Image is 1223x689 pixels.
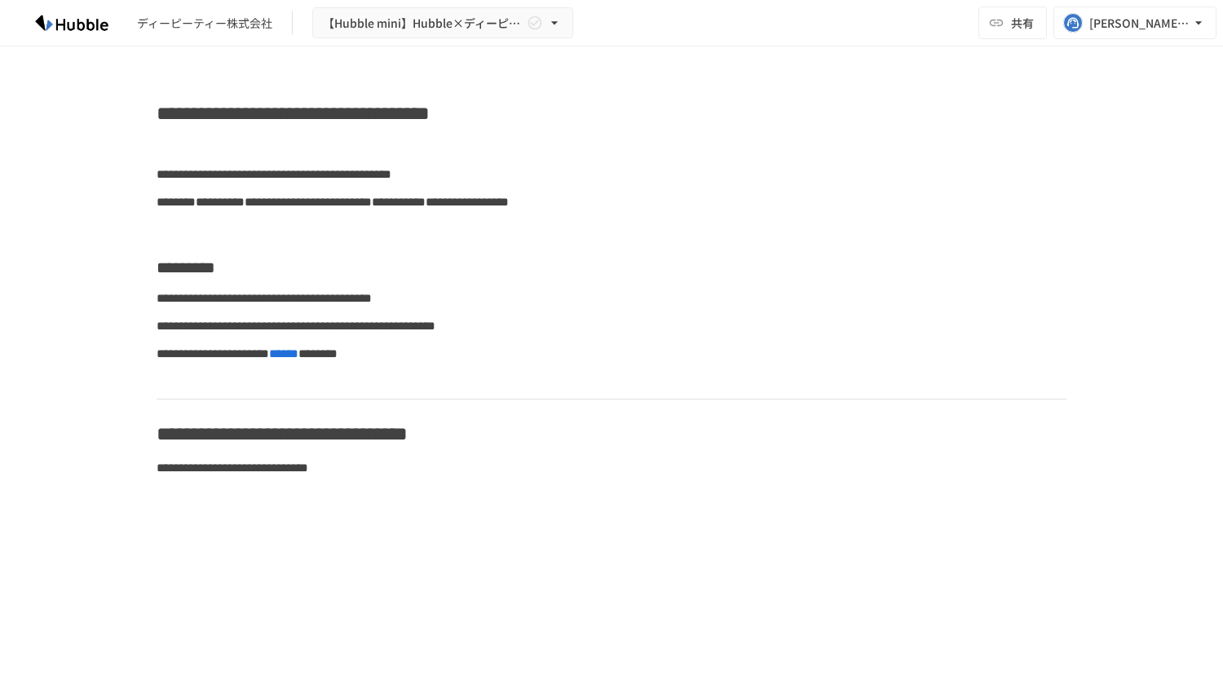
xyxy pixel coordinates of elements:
button: 【Hubble mini】Hubble×ディーピーティー株式会社様 オンボーディングプロジェクト [312,7,573,39]
button: 共有 [978,7,1047,39]
span: 共有 [1011,14,1034,32]
button: [PERSON_NAME][EMAIL_ADDRESS][PERSON_NAME][DOMAIN_NAME] [1053,7,1216,39]
div: ディーピーティー株式会社 [137,15,272,32]
div: [PERSON_NAME][EMAIL_ADDRESS][PERSON_NAME][DOMAIN_NAME] [1089,13,1190,33]
span: 【Hubble mini】Hubble×ディーピーティー株式会社様 オンボーディングプロジェクト [323,13,523,33]
img: HzDRNkGCf7KYO4GfwKnzITak6oVsp5RHeZBEM1dQFiQ [20,10,124,36]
